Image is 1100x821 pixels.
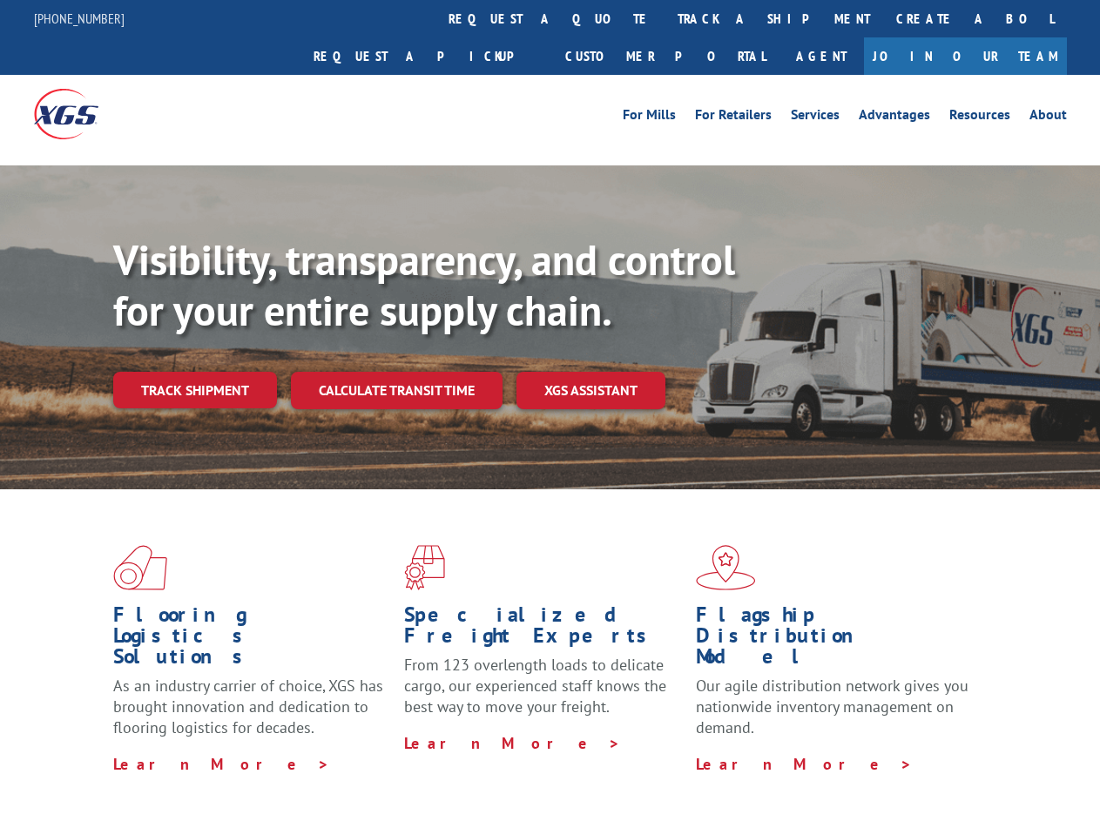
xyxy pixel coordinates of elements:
[695,108,772,127] a: For Retailers
[34,10,125,27] a: [PHONE_NUMBER]
[696,676,968,737] span: Our agile distribution network gives you nationwide inventory management on demand.
[404,604,682,655] h1: Specialized Freight Experts
[696,545,756,590] img: xgs-icon-flagship-distribution-model-red
[291,372,503,409] a: Calculate transit time
[779,37,864,75] a: Agent
[623,108,676,127] a: For Mills
[516,372,665,409] a: XGS ASSISTANT
[300,37,552,75] a: Request a pickup
[404,545,445,590] img: xgs-icon-focused-on-flooring-red
[949,108,1010,127] a: Resources
[113,545,167,590] img: xgs-icon-total-supply-chain-intelligence-red
[696,604,974,676] h1: Flagship Distribution Model
[552,37,779,75] a: Customer Portal
[113,232,735,337] b: Visibility, transparency, and control for your entire supply chain.
[696,754,913,774] a: Learn More >
[113,754,330,774] a: Learn More >
[404,655,682,732] p: From 123 overlength loads to delicate cargo, our experienced staff knows the best way to move you...
[404,733,621,753] a: Learn More >
[113,676,383,737] span: As an industry carrier of choice, XGS has brought innovation and dedication to flooring logistics...
[1029,108,1067,127] a: About
[791,108,840,127] a: Services
[864,37,1067,75] a: Join Our Team
[113,604,391,676] h1: Flooring Logistics Solutions
[859,108,930,127] a: Advantages
[113,372,277,408] a: Track shipment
